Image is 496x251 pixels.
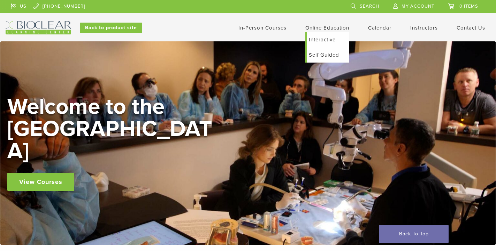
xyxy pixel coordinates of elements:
h2: Welcome to the [GEOGRAPHIC_DATA] [7,96,216,162]
span: 0 items [459,3,478,9]
a: Interactive [307,32,349,47]
a: Online Education [305,25,349,31]
a: Calendar [368,25,391,31]
span: Search [360,3,379,9]
a: Instructors [410,25,438,31]
a: Back To Top [379,225,449,243]
a: Back to product site [80,23,142,33]
a: Self Guided [307,47,349,63]
a: View Courses [7,173,74,191]
img: Bioclear [6,21,71,34]
a: Contact Us [457,25,485,31]
a: In-Person Courses [238,25,287,31]
span: My Account [402,3,434,9]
